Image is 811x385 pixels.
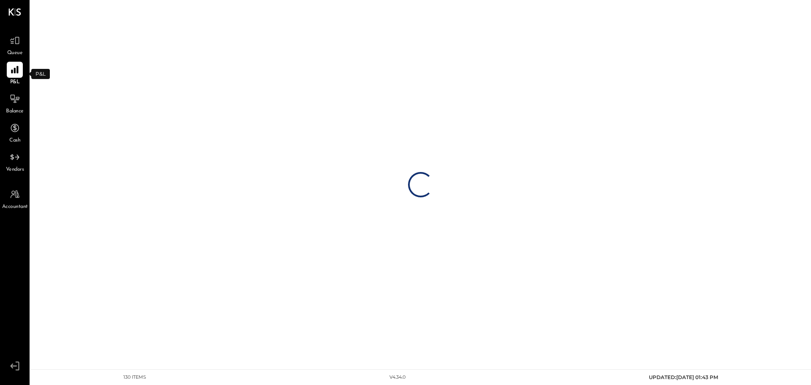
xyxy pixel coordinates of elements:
span: Cash [9,137,20,145]
div: P&L [31,69,50,79]
a: Cash [0,120,29,145]
div: 130 items [123,374,146,381]
a: Balance [0,91,29,115]
span: P&L [10,79,20,86]
span: UPDATED: [DATE] 01:43 PM [649,374,718,380]
span: Vendors [6,166,24,174]
a: Queue [0,33,29,57]
span: Queue [7,49,23,57]
a: Vendors [0,149,29,174]
a: P&L [0,62,29,86]
span: Balance [6,108,24,115]
a: Accountant [0,186,29,211]
div: v 4.34.0 [389,374,405,381]
span: Accountant [2,203,28,211]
